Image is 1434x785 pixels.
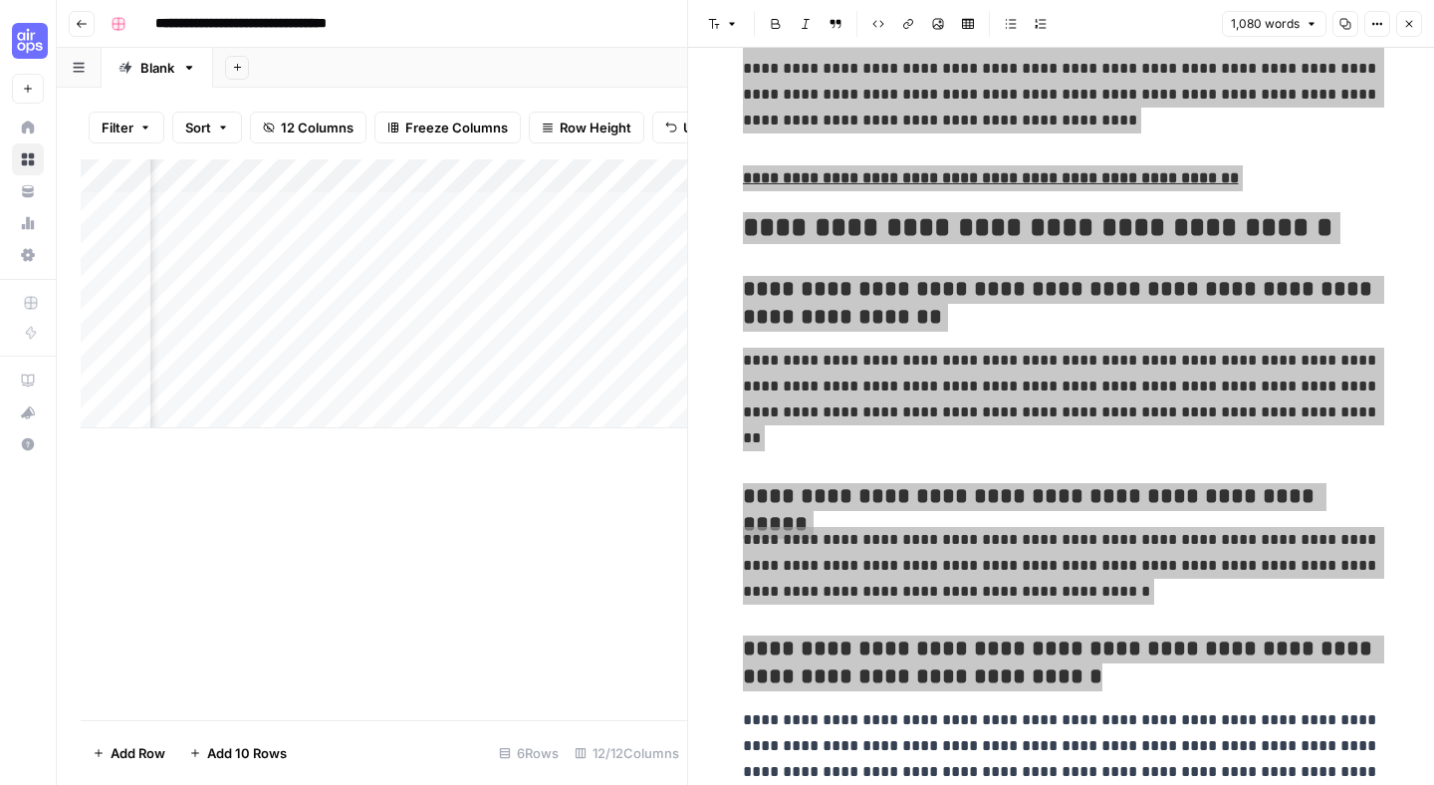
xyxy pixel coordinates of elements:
div: What's new? [13,397,43,427]
span: Row Height [560,118,631,137]
a: Settings [12,239,44,271]
button: Freeze Columns [374,112,521,143]
span: Filter [102,118,133,137]
a: AirOps Academy [12,365,44,396]
a: Blank [102,48,213,88]
button: Undo [652,112,730,143]
span: Add 10 Rows [207,743,287,763]
a: Browse [12,143,44,175]
button: What's new? [12,396,44,428]
button: Add Row [81,737,177,769]
button: Row Height [529,112,644,143]
div: Blank [140,58,174,78]
span: Sort [185,118,211,137]
a: Your Data [12,175,44,207]
div: 6 Rows [491,737,567,769]
button: Workspace: Cohort 5 [12,16,44,66]
button: 12 Columns [250,112,366,143]
a: Home [12,112,44,143]
button: Sort [172,112,242,143]
button: Filter [89,112,164,143]
span: Freeze Columns [405,118,508,137]
span: 12 Columns [281,118,354,137]
button: 1,080 words [1222,11,1326,37]
span: 1,080 words [1231,15,1300,33]
a: Usage [12,207,44,239]
div: 12/12 Columns [567,737,687,769]
button: Add 10 Rows [177,737,299,769]
span: Add Row [111,743,165,763]
img: Cohort 5 Logo [12,23,48,59]
button: Help + Support [12,428,44,460]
